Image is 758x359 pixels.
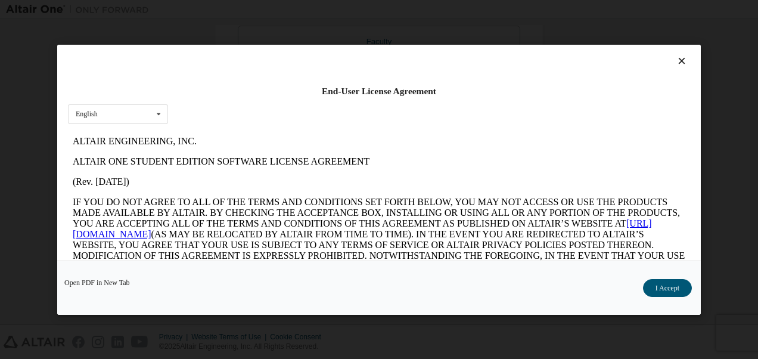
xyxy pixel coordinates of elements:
div: English [76,110,98,117]
a: [URL][DOMAIN_NAME] [5,87,584,108]
div: End-User License Agreement [68,85,690,97]
p: (Rev. [DATE]) [5,45,617,56]
p: ALTAIR ONE STUDENT EDITION SOFTWARE LICENSE AGREEMENT [5,25,617,36]
button: I Accept [643,278,692,296]
p: This Altair One Student Edition Software License Agreement (“Agreement”) is between Altair Engine... [5,161,617,204]
p: ALTAIR ENGINEERING, INC. [5,5,617,16]
a: Open PDF in New Tab [64,278,130,286]
p: IF YOU DO NOT AGREE TO ALL OF THE TERMS AND CONDITIONS SET FORTH BELOW, YOU MAY NOT ACCESS OR USE... [5,66,617,151]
